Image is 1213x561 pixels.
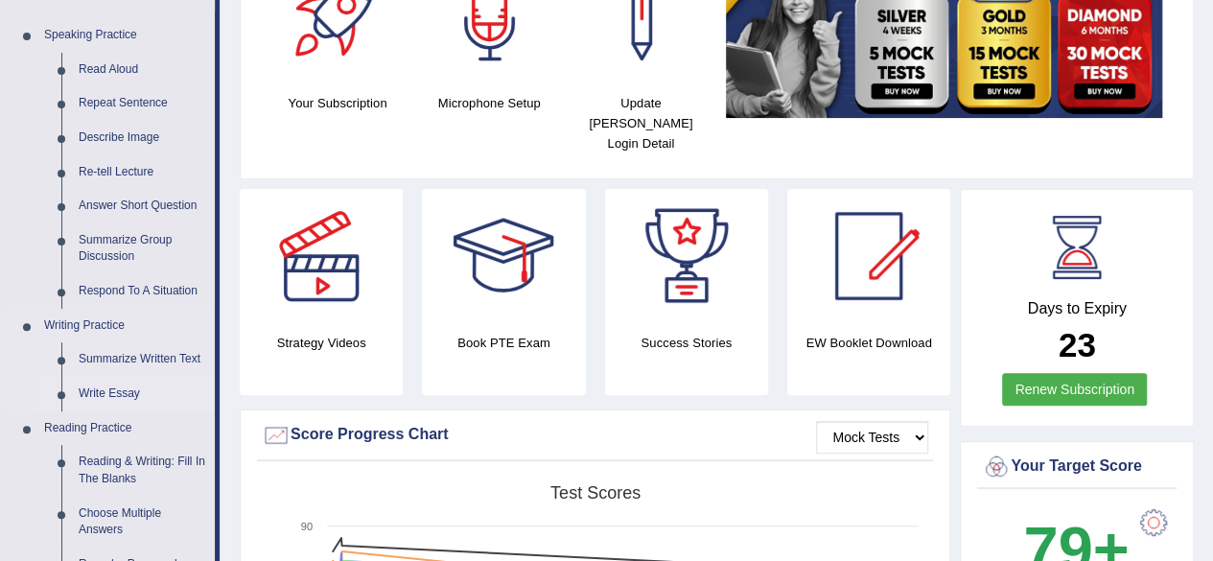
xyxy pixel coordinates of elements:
[1059,326,1096,363] b: 23
[35,18,215,53] a: Speaking Practice
[70,223,215,274] a: Summarize Group Discussion
[70,274,215,309] a: Respond To A Situation
[70,189,215,223] a: Answer Short Question
[262,421,928,450] div: Score Progress Chart
[982,453,1172,481] div: Your Target Score
[35,411,215,446] a: Reading Practice
[422,333,585,353] h4: Book PTE Exam
[70,377,215,411] a: Write Essay
[240,333,403,353] h4: Strategy Videos
[70,497,215,548] a: Choose Multiple Answers
[550,483,641,503] tspan: Test scores
[271,93,404,113] h4: Your Subscription
[70,155,215,190] a: Re-tell Lecture
[574,93,707,153] h4: Update [PERSON_NAME] Login Detail
[70,445,215,496] a: Reading & Writing: Fill In The Blanks
[70,342,215,377] a: Summarize Written Text
[605,333,768,353] h4: Success Stories
[1002,373,1147,406] a: Renew Subscription
[982,300,1172,317] h4: Days to Expiry
[70,121,215,155] a: Describe Image
[301,521,313,532] text: 90
[423,93,555,113] h4: Microphone Setup
[70,53,215,87] a: Read Aloud
[35,309,215,343] a: Writing Practice
[70,86,215,121] a: Repeat Sentence
[787,333,950,353] h4: EW Booklet Download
